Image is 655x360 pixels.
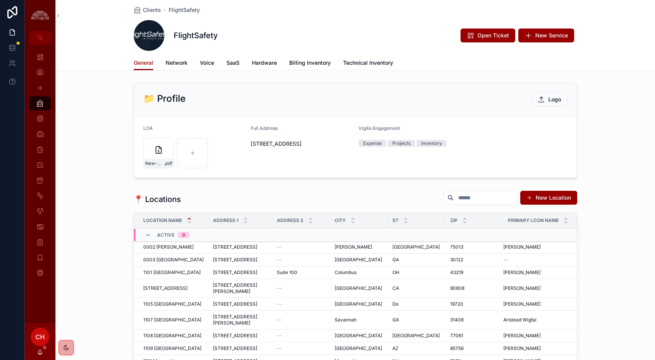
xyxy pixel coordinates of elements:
[335,333,382,339] span: [GEOGRAPHIC_DATA]
[182,232,185,238] div: 9
[145,160,164,167] span: New-Socium-LOA
[392,345,399,352] span: AZ
[277,244,281,250] span: --
[503,244,541,250] span: [PERSON_NAME]
[518,29,574,42] button: New Service
[548,96,561,103] span: Logo
[335,244,372,250] span: [PERSON_NAME]
[134,59,153,67] span: General
[392,140,410,147] div: Projects
[503,285,541,291] span: [PERSON_NAME]
[143,269,201,276] span: 1101 [GEOGRAPHIC_DATA]
[335,285,382,291] span: [GEOGRAPHIC_DATA]
[25,45,55,290] div: scrollable content
[531,93,568,106] button: Logo
[226,56,240,71] a: SaaS
[213,217,238,224] span: Address 1
[358,125,400,131] span: Vigilis Engagement
[213,301,257,307] span: [STREET_ADDRESS]
[535,32,568,39] span: New Service
[508,217,559,224] span: Primary LCON Name
[29,10,51,22] img: App logo
[200,59,214,67] span: Voice
[277,301,281,307] span: --
[363,140,382,147] div: Expense
[450,217,457,224] span: Zip
[392,217,399,224] span: ST
[450,257,463,263] span: 30122
[277,217,303,224] span: Address 2
[289,56,331,71] a: Billing Inventory
[164,160,172,167] span: .pdf
[35,332,45,341] span: CH
[252,56,277,71] a: Hardware
[166,56,188,71] a: Network
[251,125,278,131] span: Full Address
[169,6,200,14] a: FlightSafety
[477,32,509,39] span: Open Ticket
[213,333,257,339] span: [STREET_ADDRESS]
[226,59,240,67] span: SaaS
[213,244,257,250] span: [STREET_ADDRESS]
[134,194,181,205] h1: 📍 Locations
[421,140,442,147] div: Inventory
[143,345,201,352] span: 1109 [GEOGRAPHIC_DATA]
[166,59,188,67] span: Network
[335,217,346,224] span: City
[503,269,541,276] span: [PERSON_NAME]
[450,333,463,339] span: 77061
[143,257,204,263] span: 0003 [GEOGRAPHIC_DATA]
[143,317,201,323] span: 1107 [GEOGRAPHIC_DATA]
[143,301,201,307] span: 1105 [GEOGRAPHIC_DATA]
[134,6,161,14] a: Clients
[143,217,182,224] span: Location Name
[503,301,541,307] span: [PERSON_NAME]
[520,191,577,205] button: New Location
[213,345,257,352] span: [STREET_ADDRESS]
[503,345,541,352] span: [PERSON_NAME]
[213,257,257,263] span: [STREET_ADDRESS]
[450,244,463,250] span: 75013
[392,285,399,291] span: CA
[450,301,463,307] span: 19720
[143,285,188,291] span: [STREET_ADDRESS]
[503,257,508,263] span: --
[213,269,257,276] span: [STREET_ADDRESS]
[343,59,393,67] span: Technical Inventory
[335,345,382,352] span: [GEOGRAPHIC_DATA]
[277,285,281,291] span: --
[277,269,297,276] span: Suite 100
[143,6,161,14] span: Clients
[157,232,174,238] span: Active
[143,125,153,131] span: LOA
[503,317,536,323] span: Aristead Wigfal
[392,257,399,263] span: GA
[343,56,393,71] a: Technical Inventory
[143,333,201,339] span: 1108 [GEOGRAPHIC_DATA]
[289,59,331,67] span: Billing Inventory
[335,257,382,263] span: [GEOGRAPHIC_DATA]
[277,333,281,339] span: --
[200,56,214,71] a: Voice
[335,301,382,307] span: [GEOGRAPHIC_DATA]
[143,244,194,250] span: 0002 [PERSON_NAME]
[503,333,541,339] span: [PERSON_NAME]
[450,345,464,352] span: 85756
[277,345,281,352] span: --
[392,301,399,307] span: De
[174,30,218,41] h1: FlightSafety
[143,93,186,105] h2: 📁 Profile
[134,56,153,71] a: General
[392,333,440,339] span: [GEOGRAPHIC_DATA]
[392,244,440,250] span: [GEOGRAPHIC_DATA]
[213,282,268,294] span: [STREET_ADDRESS][PERSON_NAME]
[461,29,515,42] button: Open Ticket
[277,257,281,263] span: --
[335,269,357,276] span: Columbus
[450,269,463,276] span: 43219
[335,317,357,323] span: Savannah
[450,317,464,323] span: 31408
[450,285,464,291] span: 90808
